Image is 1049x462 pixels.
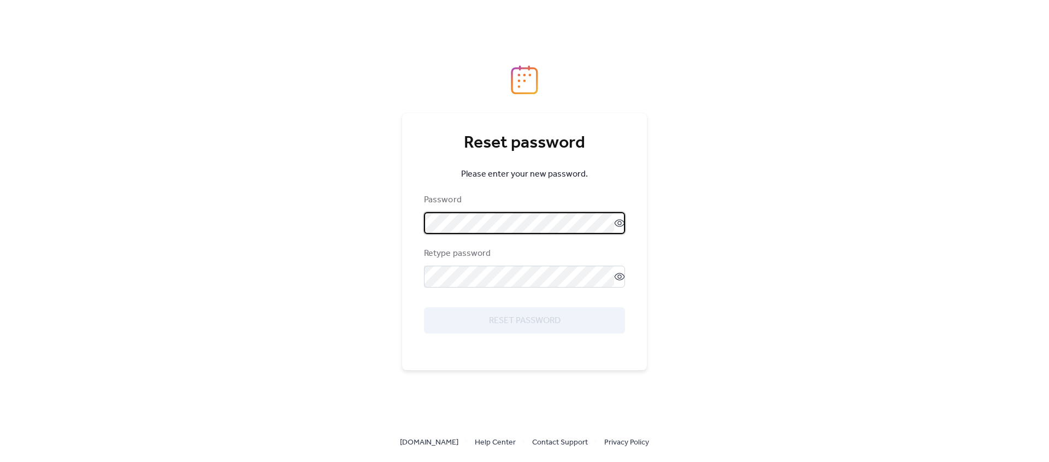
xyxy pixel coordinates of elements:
[532,436,588,449] span: Contact Support
[604,436,649,449] span: Privacy Policy
[424,194,623,207] div: Password
[475,436,516,449] span: Help Center
[604,435,649,449] a: Privacy Policy
[424,132,625,154] div: Reset password
[400,436,458,449] span: [DOMAIN_NAME]
[511,65,538,95] img: logo
[461,168,588,181] span: Please enter your new password.
[424,247,623,260] div: Retype password
[532,435,588,449] a: Contact Support
[475,435,516,449] a: Help Center
[400,435,458,449] a: [DOMAIN_NAME]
